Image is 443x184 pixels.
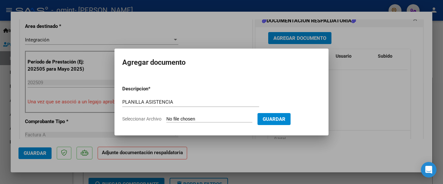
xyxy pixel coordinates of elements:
div: Open Intercom Messenger [421,162,437,178]
span: Guardar [263,116,285,122]
h2: Agregar documento [122,56,321,69]
button: Guardar [257,113,291,125]
p: Descripcion [122,85,182,93]
span: Seleccionar Archivo [122,116,162,121]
